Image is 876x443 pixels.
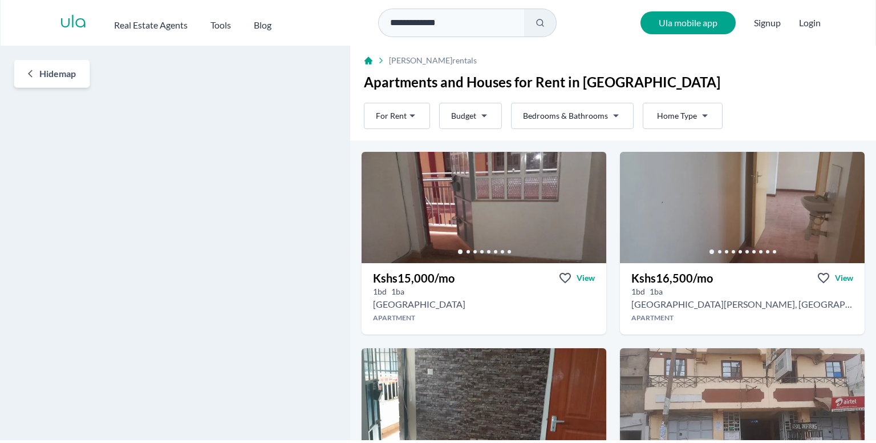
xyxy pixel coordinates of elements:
span: View [577,272,595,284]
button: Home Type [643,103,723,129]
span: For Rent [376,110,407,122]
h4: Apartment [362,313,606,323]
h5: 1 bedrooms [631,286,645,297]
h2: Tools [210,18,231,32]
h2: 1 bedroom Apartment for rent in Kahawa Sukari - Kshs 15,000/mo -Kahawa sukari baringo roaid, Bari... [373,297,465,311]
a: Ula mobile app [640,11,736,34]
span: Bedrooms & Bathrooms [523,110,608,122]
h4: Apartment [620,313,865,323]
button: Login [799,16,821,30]
h3: Kshs 15,000 /mo [373,270,455,286]
span: Signup [754,11,781,34]
h3: Kshs 16,500 /mo [631,270,713,286]
img: 1 bedroom Apartment for rent - Kshs 15,000/mo - in Kahawa Sukari along Kahawa sukari baringo roai... [362,152,606,263]
button: Tools [210,14,231,32]
span: Budget [451,110,476,122]
h2: 1 bedroom Apartment for rent in Kahawa Sukari - Kshs 16,500/mo -St Francis Training Institute, Ka... [631,297,853,311]
h5: 1 bedrooms [373,286,387,297]
nav: Main [114,14,294,32]
span: [PERSON_NAME] rentals [389,55,477,66]
h2: Blog [254,18,271,32]
button: Budget [439,103,502,129]
h1: Apartments and Houses for Rent in [GEOGRAPHIC_DATA] [364,73,862,91]
a: ula [60,13,87,33]
a: Kshs16,500/moViewView property in detail1bd 1ba [GEOGRAPHIC_DATA][PERSON_NAME], [GEOGRAPHIC_DATA]... [620,263,865,335]
button: Bedrooms & Bathrooms [511,103,634,129]
span: Home Type [657,110,697,122]
a: Kshs15,000/moViewView property in detail1bd 1ba [GEOGRAPHIC_DATA]Apartment [362,263,606,335]
h5: 1 bathrooms [391,286,404,297]
button: For Rent [364,103,430,129]
img: 1 bedroom Apartment for rent - Kshs 16,500/mo - in Kahawa Sukari near St Francis Training Institu... [620,152,865,263]
h2: Real Estate Agents [114,18,188,32]
span: View [835,272,853,284]
h5: 1 bathrooms [650,286,663,297]
button: Real Estate Agents [114,14,188,32]
a: Blog [254,14,271,32]
span: Hide map [39,67,76,80]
